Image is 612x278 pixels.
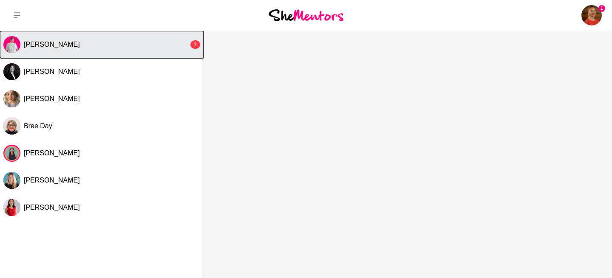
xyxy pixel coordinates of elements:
[3,90,20,107] div: Laura Yuile
[3,118,20,135] img: B
[3,145,20,162] img: K
[190,40,200,49] div: 1
[24,95,80,102] span: [PERSON_NAME]
[3,172,20,189] div: Charlie
[3,118,20,135] div: Bree Day
[24,149,80,157] span: [PERSON_NAME]
[269,9,343,21] img: She Mentors Logo
[3,36,20,53] div: Lauren Purse
[598,5,605,12] span: 1
[24,68,80,75] span: [PERSON_NAME]
[24,122,52,129] span: Bree Day
[3,90,20,107] img: L
[3,36,20,53] img: L
[3,63,20,80] div: Payal Kulkarni
[3,199,20,216] div: Dr Missy Wolfman
[3,145,20,162] div: Karin Traeger
[24,177,80,184] span: [PERSON_NAME]
[3,63,20,80] img: P
[581,5,602,25] img: Clarissa Hirst (Riss)
[3,172,20,189] img: C
[24,41,80,48] span: [PERSON_NAME]
[581,5,602,25] a: Clarissa Hirst (Riss)1
[24,204,80,211] span: [PERSON_NAME]
[3,199,20,216] img: D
